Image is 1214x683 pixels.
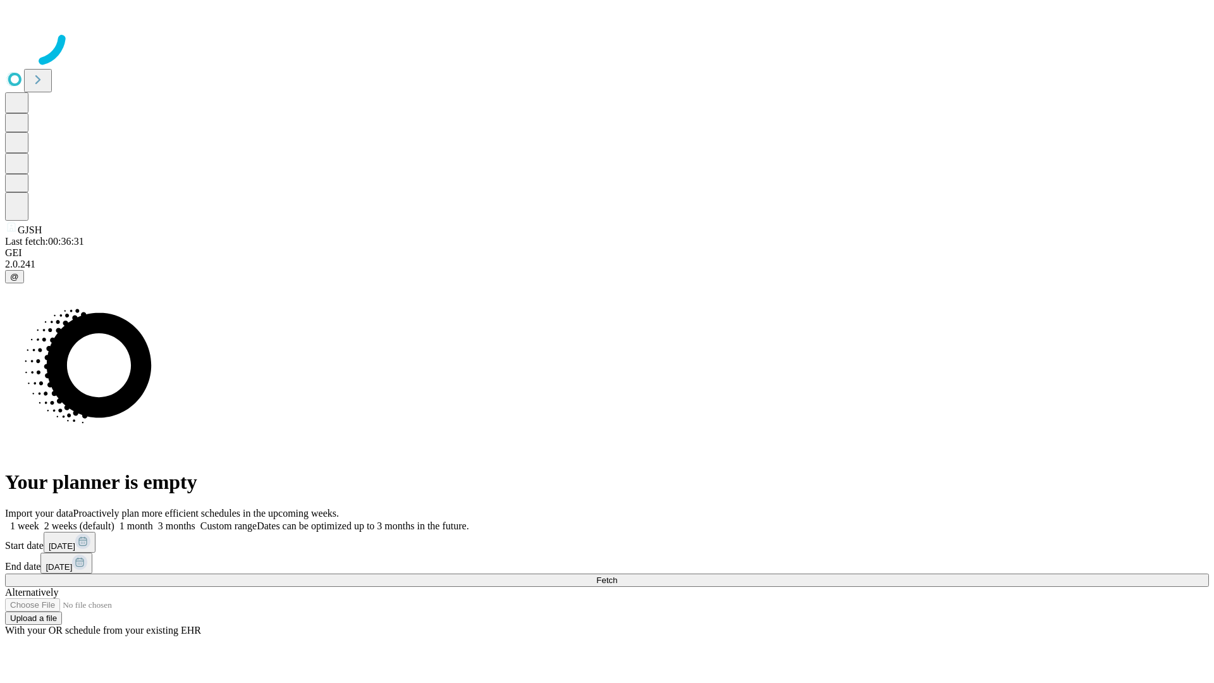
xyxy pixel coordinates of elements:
[257,520,469,531] span: Dates can be optimized up to 3 months in the future.
[49,541,75,551] span: [DATE]
[5,625,201,636] span: With your OR schedule from your existing EHR
[5,259,1209,270] div: 2.0.241
[5,532,1209,553] div: Start date
[200,520,257,531] span: Custom range
[5,612,62,625] button: Upload a file
[5,553,1209,574] div: End date
[5,247,1209,259] div: GEI
[120,520,153,531] span: 1 month
[44,532,95,553] button: [DATE]
[40,553,92,574] button: [DATE]
[5,270,24,283] button: @
[5,236,84,247] span: Last fetch: 00:36:31
[596,575,617,585] span: Fetch
[18,225,42,235] span: GJSH
[44,520,114,531] span: 2 weeks (default)
[158,520,195,531] span: 3 months
[10,520,39,531] span: 1 week
[5,471,1209,494] h1: Your planner is empty
[5,587,58,598] span: Alternatively
[5,574,1209,587] button: Fetch
[46,562,72,572] span: [DATE]
[5,508,73,519] span: Import your data
[73,508,339,519] span: Proactively plan more efficient schedules in the upcoming weeks.
[10,272,19,281] span: @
